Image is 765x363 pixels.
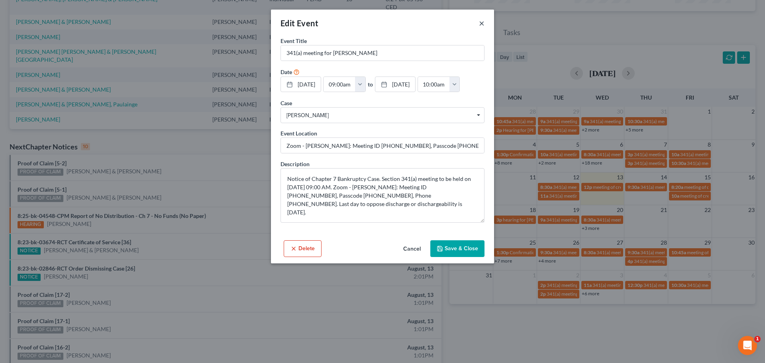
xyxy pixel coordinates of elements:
input: Enter location... [281,138,484,153]
label: Case [280,99,292,107]
label: Date [280,68,292,76]
button: Cancel [397,241,427,257]
label: Event Location [280,129,317,137]
span: [PERSON_NAME] [286,111,479,120]
button: Save & Close [430,240,484,257]
label: Description [280,160,310,168]
button: Delete [284,240,322,257]
iframe: Intercom live chat [738,336,757,355]
span: Select box activate [280,107,484,123]
button: × [479,18,484,28]
span: Edit Event [280,18,318,28]
span: 1 [754,336,761,342]
span: Event Title [280,37,307,44]
label: to [368,80,373,88]
input: Enter event name... [281,45,484,61]
input: -- : -- [418,77,450,92]
input: -- : -- [324,77,355,92]
a: [DATE] [375,77,415,92]
a: [DATE] [281,77,321,92]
